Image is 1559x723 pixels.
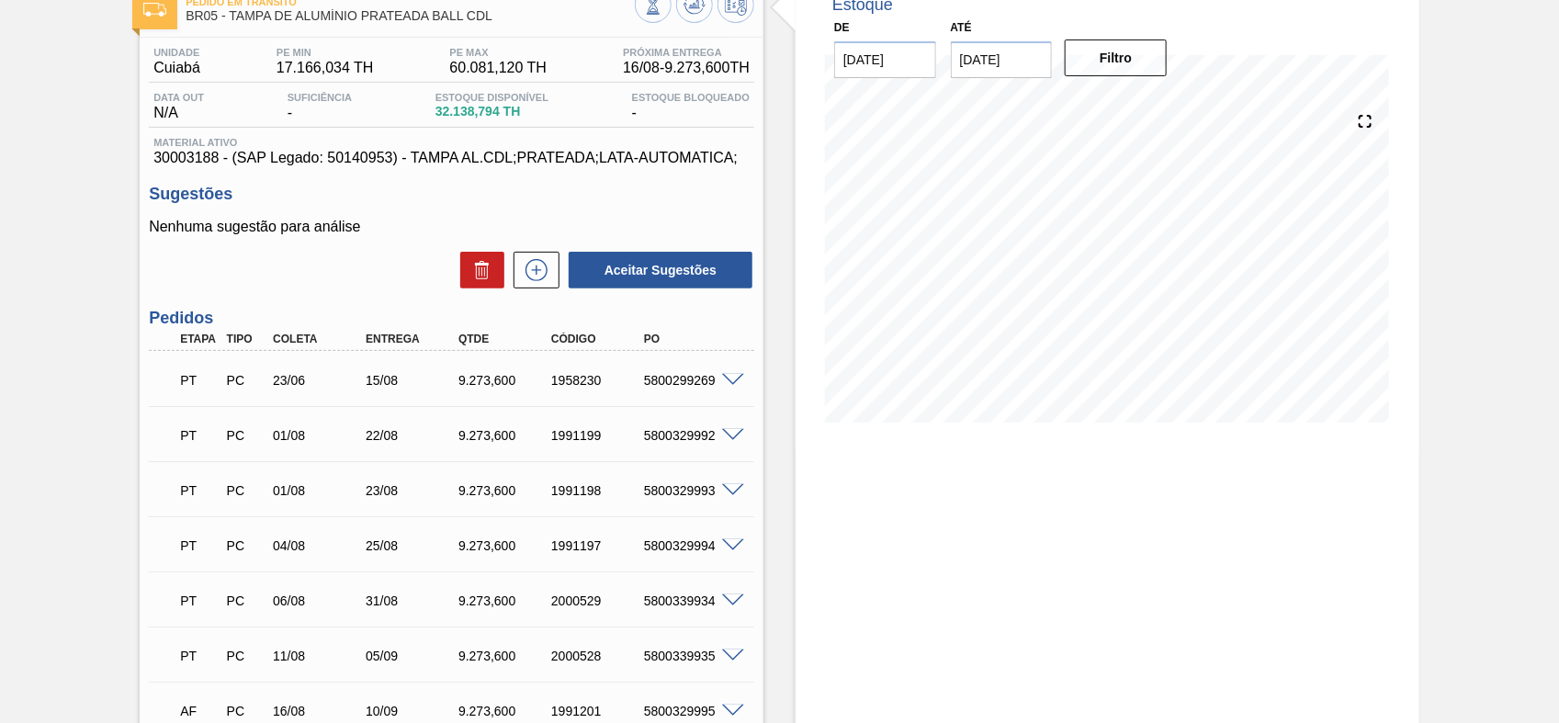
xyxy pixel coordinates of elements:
button: Aceitar Sugestões [569,252,752,288]
div: Pedido de Compra [222,593,269,608]
p: PT [180,538,218,553]
span: Unidade [153,47,200,58]
input: dd/mm/yyyy [951,41,1053,78]
div: 5800329993 [639,483,742,498]
span: 17.166,034 TH [277,60,374,76]
div: 5800329994 [639,538,742,553]
div: 5800329995 [639,704,742,718]
div: 9.273,600 [454,483,557,498]
span: Cuiabá [153,60,200,76]
div: - [627,92,754,121]
span: 32.138,794 TH [435,105,548,119]
div: Código [547,333,650,345]
div: 9.273,600 [454,373,557,388]
div: Coleta [268,333,371,345]
div: Nova sugestão [504,252,559,288]
div: 1958230 [547,373,650,388]
span: PE MIN [277,47,374,58]
img: Ícone [143,3,166,17]
div: Pedido de Compra [222,428,269,443]
div: 5800329992 [639,428,742,443]
div: 1991201 [547,704,650,718]
div: 31/08/2025 [361,593,464,608]
div: - [283,92,356,121]
span: 60.081,120 TH [450,60,548,76]
div: 2000528 [547,649,650,663]
div: 9.273,600 [454,649,557,663]
p: AF [180,704,218,718]
p: Nenhuma sugestão para análise [149,219,754,235]
div: 01/08/2025 [268,483,371,498]
div: 06/08/2025 [268,593,371,608]
div: Pedido de Compra [222,704,269,718]
label: De [834,21,850,34]
span: PE MAX [450,47,548,58]
div: Etapa [175,333,222,345]
div: 9.273,600 [454,428,557,443]
div: 15/08/2025 [361,373,464,388]
div: 5800299269 [639,373,742,388]
p: PT [180,373,218,388]
span: Estoque Bloqueado [632,92,750,103]
div: 2000529 [547,593,650,608]
div: 22/08/2025 [361,428,464,443]
div: 05/09/2025 [361,649,464,663]
div: PO [639,333,742,345]
span: Próxima Entrega [623,47,750,58]
div: 11/08/2025 [268,649,371,663]
div: 1991197 [547,538,650,553]
label: Até [951,21,972,34]
div: Qtde [454,333,557,345]
div: Excluir Sugestões [451,252,504,288]
p: PT [180,649,218,663]
span: Suficiência [288,92,352,103]
span: Estoque Disponível [435,92,548,103]
div: 04/08/2025 [268,538,371,553]
div: Pedido de Compra [222,538,269,553]
div: 5800339935 [639,649,742,663]
div: Pedido em Trânsito [175,470,222,511]
div: Pedido em Trânsito [175,636,222,676]
div: 25/08/2025 [361,538,464,553]
div: Pedido de Compra [222,373,269,388]
div: 23/08/2025 [361,483,464,498]
div: 23/06/2025 [268,373,371,388]
div: Pedido em Trânsito [175,360,222,401]
div: Pedido em Trânsito [175,581,222,621]
span: 16/08 - 9.273,600 TH [623,60,750,76]
input: dd/mm/yyyy [834,41,936,78]
span: BR05 - TAMPA DE ALUMÍNIO PRATEADA BALL CDL [186,9,635,23]
button: Filtro [1065,40,1167,76]
div: 16/08/2025 [268,704,371,718]
h3: Pedidos [149,309,754,328]
span: 30003188 - (SAP Legado: 50140953) - TAMPA AL.CDL;PRATEADA;LATA-AUTOMATICA; [153,150,750,166]
div: 9.273,600 [454,593,557,608]
div: Pedido em Trânsito [175,525,222,566]
div: 1991198 [547,483,650,498]
p: PT [180,483,218,498]
div: Entrega [361,333,464,345]
p: PT [180,428,218,443]
div: 5800339934 [639,593,742,608]
h3: Sugestões [149,185,754,204]
div: Pedido em Trânsito [175,415,222,456]
div: 01/08/2025 [268,428,371,443]
div: 9.273,600 [454,538,557,553]
div: 9.273,600 [454,704,557,718]
div: Pedido de Compra [222,483,269,498]
span: Data out [153,92,204,103]
p: PT [180,593,218,608]
div: Pedido de Compra [222,649,269,663]
div: 10/09/2025 [361,704,464,718]
div: Tipo [222,333,269,345]
div: N/A [149,92,209,121]
span: Material ativo [153,137,750,148]
div: Aceitar Sugestões [559,250,754,290]
div: 1991199 [547,428,650,443]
